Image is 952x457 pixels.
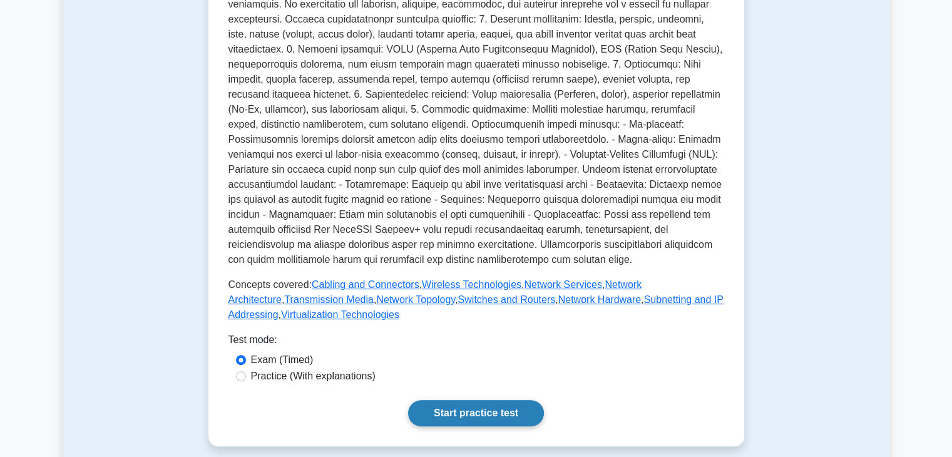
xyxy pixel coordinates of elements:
a: Wireless Technologies [422,279,521,290]
a: Network Topology [376,294,455,305]
div: Test mode: [228,332,724,352]
a: Start practice test [408,400,544,426]
a: Network Services [524,279,601,290]
a: Switches and Routers [458,294,556,305]
a: Transmission Media [284,294,374,305]
a: Network Architecture [228,279,642,305]
label: Exam (Timed) [251,352,314,367]
p: Concepts covered: , , , , , , , , , [228,277,724,322]
a: Cabling and Connectors [312,279,419,290]
a: Virtualization Technologies [281,309,399,320]
a: Network Hardware [558,294,641,305]
label: Practice (With explanations) [251,369,376,384]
